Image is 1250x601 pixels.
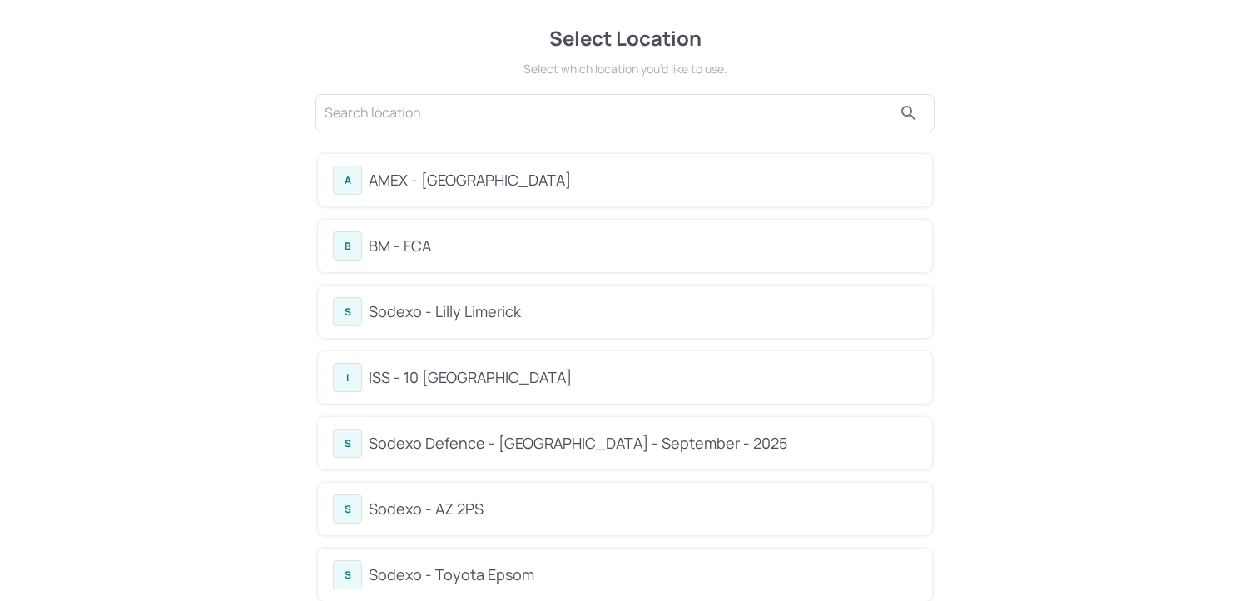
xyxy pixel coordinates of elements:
[333,363,362,392] div: I
[369,366,917,389] div: ISS - 10 [GEOGRAPHIC_DATA]
[369,300,917,323] div: Sodexo - Lilly Limerick
[333,166,362,195] div: A
[369,235,917,257] div: BM - FCA
[369,498,917,520] div: Sodexo - AZ 2PS
[369,169,917,191] div: AMEX - [GEOGRAPHIC_DATA]
[369,432,917,454] div: Sodexo Defence - [GEOGRAPHIC_DATA] - September - 2025
[333,231,362,261] div: B
[333,297,362,326] div: S
[313,23,937,53] div: Select Location
[892,97,925,130] button: search
[333,494,362,524] div: S
[313,60,937,77] div: Select which location you’d like to use.
[333,560,362,589] div: S
[369,564,917,586] div: Sodexo - Toyota Epsom
[325,100,892,127] input: Search location
[333,429,362,458] div: S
